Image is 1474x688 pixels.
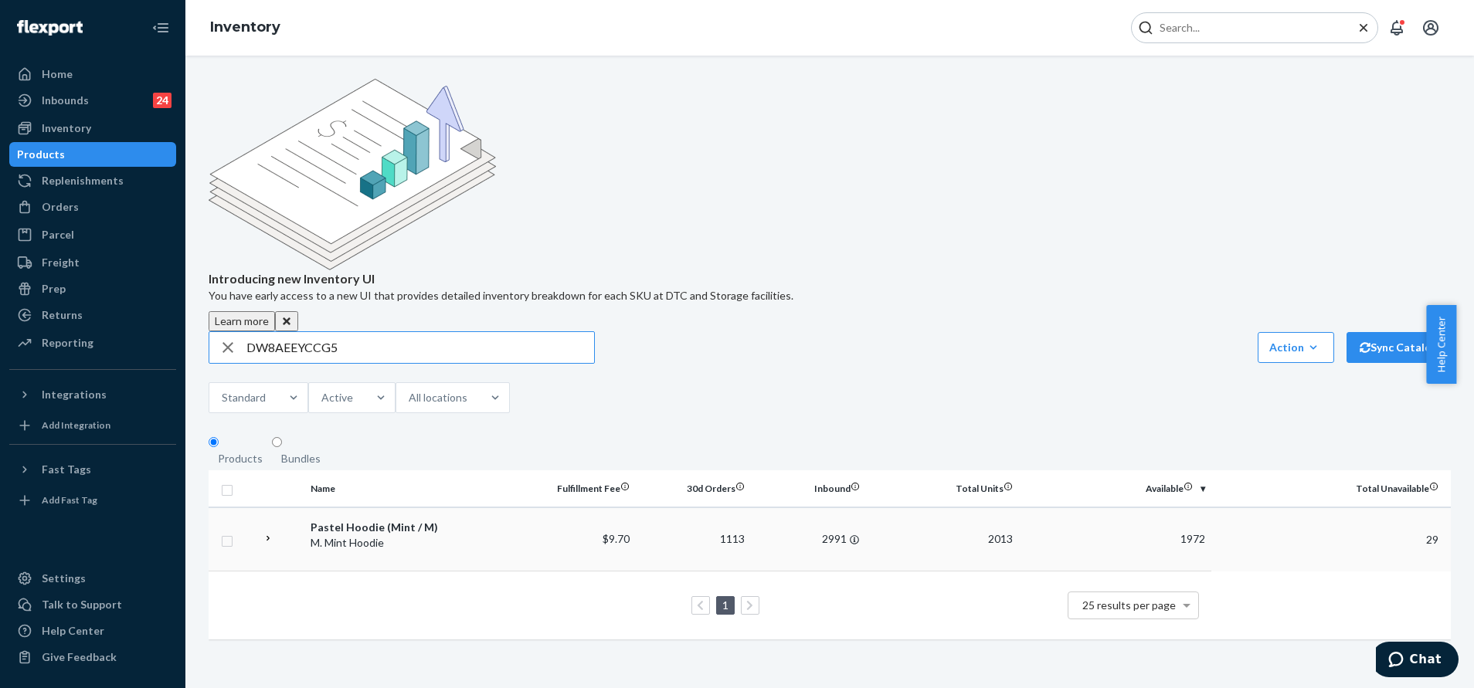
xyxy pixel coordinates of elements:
div: Fast Tags [42,462,91,477]
a: Parcel [9,222,176,247]
input: Active [353,390,355,405]
button: Action [1258,332,1334,363]
div: Replenishments [42,173,124,188]
th: Total Units [866,470,1020,507]
div: Products [17,147,65,162]
button: Close Search [1356,20,1371,36]
button: Help Center [1426,305,1456,384]
a: Reporting [9,330,176,355]
ol: breadcrumbs [198,5,293,50]
span: 2013 [988,532,1013,545]
button: Fast Tags [9,457,176,482]
div: Bundles [281,451,321,466]
button: Learn more [209,311,275,331]
div: M. Mint Hoodie [311,535,514,551]
div: Integrations [42,387,107,402]
input: Bundles [272,437,282,447]
input: Standard [266,390,267,405]
div: Inbounds [42,93,89,108]
p: You have early access to a new UI that provides detailed inventory breakdown for each SKU at DTC ... [209,288,1451,303]
button: Sync Catalog [1347,332,1451,363]
button: Give Feedback [9,645,176,669]
input: All locations [467,390,469,405]
th: Fulfillment Fee [521,470,636,507]
td: 1113 [636,507,751,571]
a: Returns [9,303,176,327]
div: Settings [42,571,86,586]
button: Close Navigation [145,12,176,43]
a: Settings [9,566,176,591]
div: Standard [222,390,266,405]
a: Inbounds24 [9,88,176,113]
input: Search inventory by name or sku [246,332,594,363]
button: Open account menu [1415,12,1446,43]
a: Products [9,142,176,167]
a: Replenishments [9,168,176,193]
a: Add Fast Tag [9,488,176,513]
a: Prep [9,276,176,301]
a: Freight [9,250,176,275]
div: All locations [409,390,467,405]
button: Open notifications [1381,12,1412,43]
th: Inbound [751,470,866,507]
div: Prep [42,281,66,297]
span: 29 [1426,533,1438,546]
button: Talk to Support [9,592,176,617]
div: Inventory [42,120,91,136]
iframe: Opens a widget where you can chat to one of our agents [1376,642,1459,680]
a: Inventory [210,19,280,36]
div: Freight [42,255,80,270]
span: 1972 [1180,532,1205,545]
div: Orders [42,199,79,215]
th: 30d Orders [636,470,751,507]
div: Home [42,66,73,82]
span: 25 results per page [1082,598,1176,612]
svg: Search Icon [1138,20,1153,36]
img: Flexport logo [17,20,83,36]
input: Products [209,437,219,447]
a: Page 1 is your current page [719,598,732,612]
a: Orders [9,195,176,219]
div: Talk to Support [42,597,122,612]
div: Pastel Hoodie (Mint / M) [311,520,514,535]
img: new-reports-banner-icon.82668bd98b6a51aee86340f2a7b77ae3.png [209,79,496,270]
input: Search Input [1153,20,1343,36]
button: Close [275,311,298,331]
a: Inventory [9,116,176,141]
div: 24 [153,93,172,108]
div: Add Integration [42,419,110,432]
p: Introducing new Inventory UI [209,270,1451,288]
div: Parcel [42,227,74,242]
th: Available [1019,470,1211,507]
div: Products [218,451,263,466]
th: Name [304,470,520,507]
div: Active [321,390,353,405]
th: Total Unavailable [1211,470,1451,507]
span: $9.70 [603,532,630,545]
div: Returns [42,307,83,323]
td: 2991 [751,507,866,571]
button: Integrations [9,382,176,407]
div: Give Feedback [42,649,117,665]
a: Home [9,62,176,86]
div: Reporting [42,335,93,351]
div: Add Fast Tag [42,493,97,507]
div: Help Center [42,623,104,639]
div: Action [1269,340,1323,355]
a: Help Center [9,619,176,643]
a: Add Integration [9,413,176,438]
